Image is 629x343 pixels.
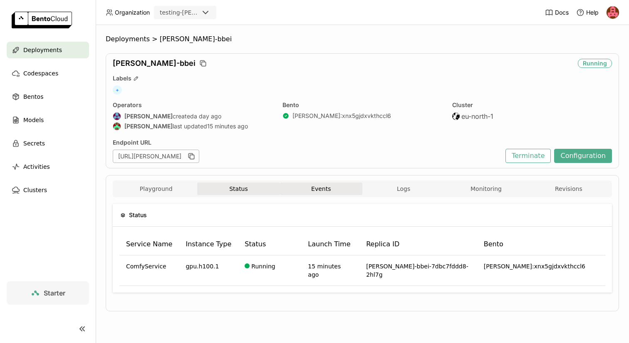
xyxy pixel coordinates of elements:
span: eu-north-1 [461,112,493,120]
div: Help [576,8,599,17]
span: [PERSON_NAME]-bbei [160,35,232,43]
strong: [PERSON_NAME] [124,113,173,120]
div: Running [578,59,612,68]
a: Clusters [7,182,89,198]
a: Codespaces [7,65,89,82]
a: Secrets [7,135,89,152]
span: Status [129,210,147,220]
span: 15 minutes ago [207,123,248,130]
img: Muhammad Arslan [607,6,619,19]
a: Deployments [7,42,89,58]
span: Deployments [23,45,62,55]
div: last updated [113,122,272,130]
span: a day ago [194,113,221,120]
td: Running [238,255,301,286]
a: Models [7,112,89,128]
nav: Breadcrumbs navigation [106,35,619,43]
img: Jiang [113,113,121,120]
span: Clusters [23,185,47,195]
input: Selected testing-fleek. [200,9,201,17]
td: [PERSON_NAME]-bbei-7dbc7fddd8-2hl7g [359,255,477,286]
div: Cluster [452,101,612,109]
td: [PERSON_NAME]:xnx5gjdxvkthccl6 [477,255,592,286]
button: Events [280,183,362,195]
span: Deployments [106,35,150,43]
span: Bentos [23,92,43,102]
div: Operators [113,101,272,109]
span: Help [586,9,599,16]
div: Endpoint URL [113,139,501,146]
a: Docs [545,8,569,17]
button: Terminate [505,149,551,163]
div: created [113,112,272,120]
div: testing-[PERSON_NAME] [160,8,199,17]
span: + [113,85,122,95]
button: Status [197,183,280,195]
span: [PERSON_NAME]-bbei [113,59,196,68]
a: Bentos [7,88,89,105]
th: Bento [477,233,592,255]
th: Instance Type [179,233,238,255]
span: Organization [115,9,150,16]
a: Starter [7,281,89,305]
th: Service Name [119,233,179,255]
span: Models [23,115,44,125]
img: logo [12,12,72,28]
div: Labels [113,75,612,82]
a: [PERSON_NAME]:xnx5gjdxvkthccl6 [292,112,391,120]
th: Replica ID [359,233,477,255]
span: Docs [555,9,569,16]
span: 15 minutes ago [308,263,341,278]
span: Codespaces [23,68,58,78]
button: Playground [115,183,197,195]
span: > [150,35,160,43]
button: Configuration [554,149,612,163]
td: gpu.h100.1 [179,255,238,286]
div: Bento [282,101,442,109]
span: Secrets [23,138,45,148]
th: Launch Time [301,233,359,255]
span: Activities [23,162,50,172]
div: [URL][PERSON_NAME] [113,150,199,163]
button: Revisions [527,183,610,195]
th: Status [238,233,301,255]
strong: [PERSON_NAME] [124,123,173,130]
span: Starter [44,289,65,297]
button: Logs [362,183,445,195]
span: ComfyService [126,262,166,270]
a: Activities [7,158,89,175]
button: Monitoring [445,183,527,195]
img: Bhavay Bhushan [113,123,121,130]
